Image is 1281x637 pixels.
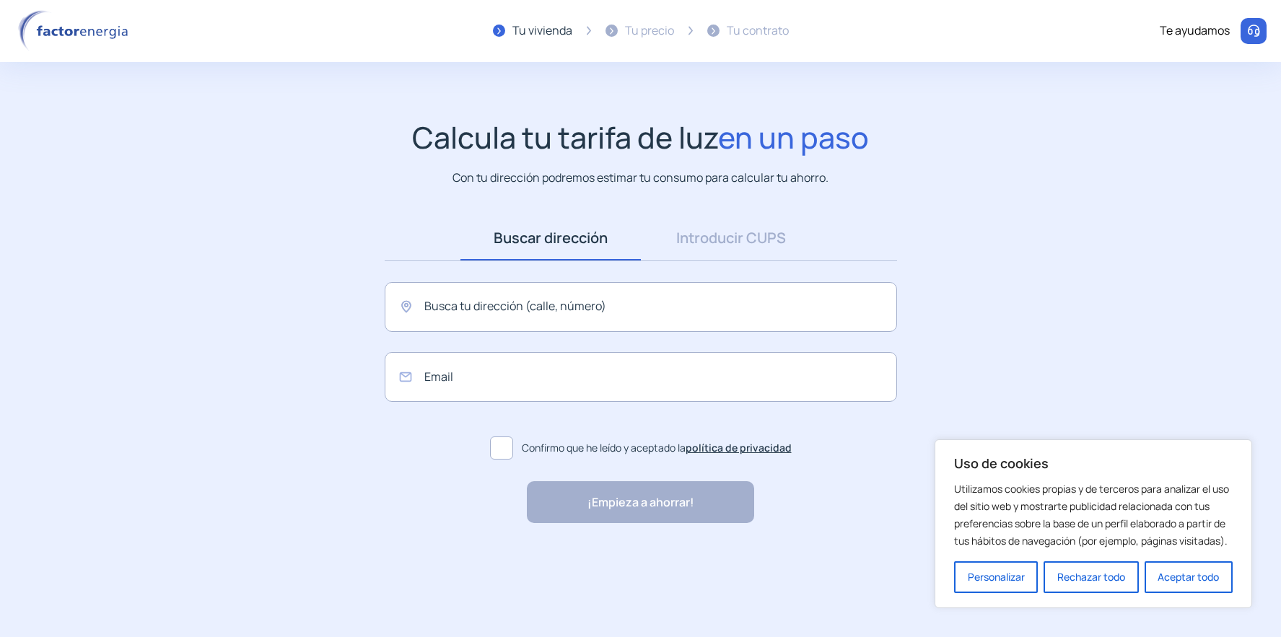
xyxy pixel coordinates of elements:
[452,169,829,187] p: Con tu dirección podremos estimar tu consumo para calcular tu ahorro.
[14,10,137,52] img: logo factor
[412,120,869,155] h1: Calcula tu tarifa de luz
[718,117,869,157] span: en un paso
[641,216,821,260] a: Introducir CUPS
[1160,22,1230,40] div: Te ayudamos
[935,439,1252,608] div: Uso de cookies
[522,440,792,456] span: Confirmo que he leído y aceptado la
[686,441,792,454] a: política de privacidad
[954,561,1038,593] button: Personalizar
[460,216,641,260] a: Buscar dirección
[954,480,1233,550] p: Utilizamos cookies propias y de terceros para analizar el uso del sitio web y mostrarte publicida...
[954,454,1233,472] p: Uso de cookies
[1246,24,1261,38] img: llamar
[625,22,674,40] div: Tu precio
[1145,561,1233,593] button: Aceptar todo
[512,22,572,40] div: Tu vivienda
[727,22,789,40] div: Tu contrato
[1044,561,1138,593] button: Rechazar todo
